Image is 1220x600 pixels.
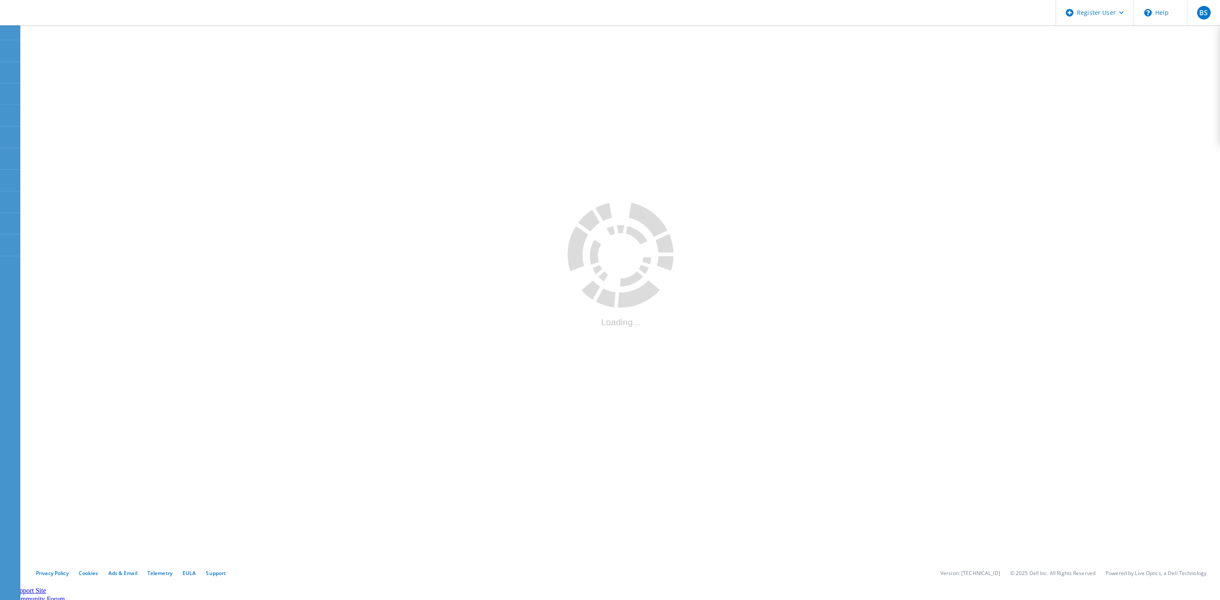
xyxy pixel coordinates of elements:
[8,17,100,24] a: Live Optics Dashboard
[1144,9,1152,17] svg: \n
[12,587,46,594] a: Support Site
[1199,9,1208,16] span: BS
[206,570,226,577] a: Support
[36,570,69,577] a: Privacy Policy
[183,570,196,577] a: EULA
[108,570,137,577] a: Ads & Email
[147,570,172,577] a: Telemetry
[1106,570,1206,577] li: Powered by Live Optics, a Dell Technology
[568,317,674,327] div: Loading...
[940,570,1000,577] li: Version: [TECHNICAL_ID]
[1010,570,1095,577] li: © 2025 Dell Inc. All Rights Reserved
[79,570,98,577] a: Cookies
